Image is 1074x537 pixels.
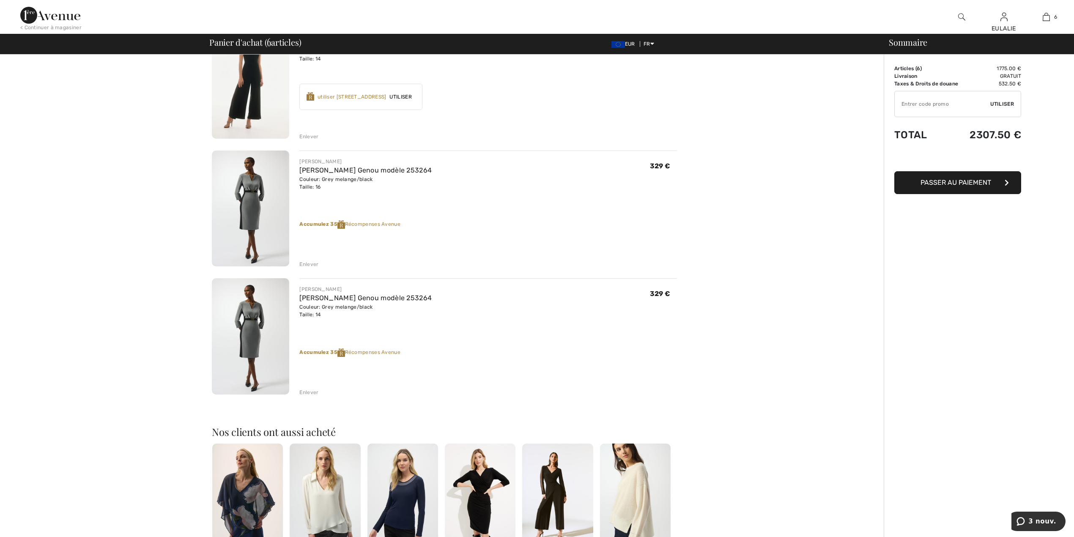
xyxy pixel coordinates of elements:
[611,41,625,48] img: Euro
[212,427,677,437] h2: Nos clients ont aussi acheté
[299,349,345,355] strong: Accumulez 35
[1000,13,1008,21] a: Se connecter
[386,93,415,101] span: Utiliser
[894,121,964,149] td: Total
[299,389,318,396] div: Enlever
[894,65,964,72] td: Articles ( )
[299,166,432,174] a: [PERSON_NAME] Genou modèle 253264
[1054,13,1057,21] span: 6
[650,162,671,170] span: 329 €
[921,178,991,186] span: Passer au paiement
[299,285,432,293] div: [PERSON_NAME]
[299,294,432,302] a: [PERSON_NAME] Genou modèle 253264
[299,303,432,318] div: Couleur: Grey melange/black Taille: 14
[964,121,1021,149] td: 2307.50 €
[958,12,965,22] img: recherche
[894,72,964,80] td: Livraison
[212,151,289,267] img: Robe Fourreau Genou modèle 253264
[299,175,432,191] div: Couleur: Grey melange/black Taille: 16
[209,38,301,47] span: Panier d'achat ( articles)
[964,65,1021,72] td: 1775.00 €
[337,220,345,229] img: Reward-Logo.svg
[299,260,318,268] div: Enlever
[894,149,1021,168] iframe: PayPal
[212,22,289,139] img: Combinaison Sans Manches modèle 251748
[894,80,964,88] td: Taxes & Droits de douane
[644,41,654,47] span: FR
[650,290,671,298] span: 329 €
[299,348,677,357] div: Récompenses Avenue
[299,158,432,165] div: [PERSON_NAME]
[318,93,386,101] div: utiliser [STREET_ADDRESS]
[611,41,638,47] span: EUR
[299,47,442,63] div: Couleur: Noir Taille: 14
[267,36,271,47] span: 6
[20,7,80,24] img: 1ère Avenue
[964,80,1021,88] td: 532.50 €
[299,221,345,227] strong: Accumulez 35
[1025,12,1067,22] a: 6
[895,91,990,117] input: Code promo
[964,72,1021,80] td: Gratuit
[983,24,1025,33] div: EULALIE
[337,348,345,357] img: Reward-Logo.svg
[307,92,314,101] img: Reward-Logo.svg
[20,24,82,31] div: < Continuer à magasiner
[917,66,920,71] span: 6
[894,171,1021,194] button: Passer au paiement
[1011,512,1066,533] iframe: Ouvre un widget dans lequel vous pouvez chatter avec l’un de nos agents
[299,133,318,140] div: Enlever
[212,278,289,395] img: Robe Fourreau Genou modèle 253264
[879,38,1069,47] div: Sommaire
[990,100,1014,108] span: Utiliser
[1043,12,1050,22] img: Mon panier
[1000,12,1008,22] img: Mes infos
[299,220,677,229] div: Récompenses Avenue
